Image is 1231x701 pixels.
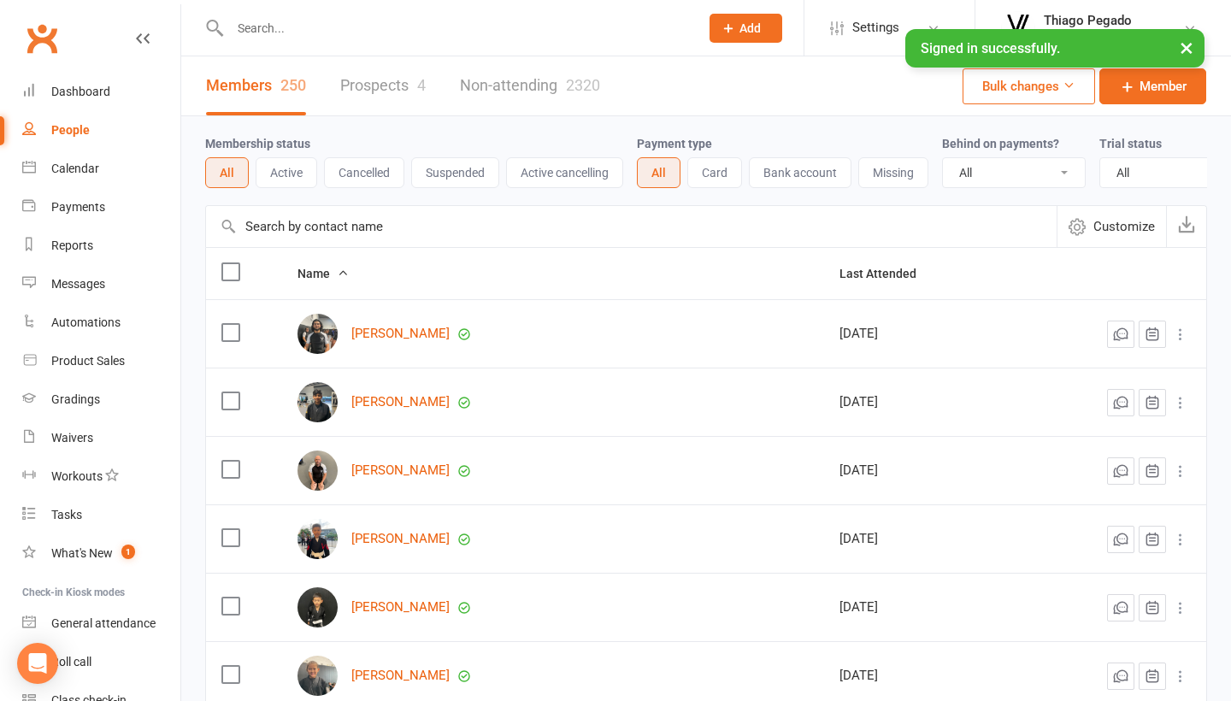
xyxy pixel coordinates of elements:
[460,56,600,115] a: Non-attending2320
[351,532,450,546] a: [PERSON_NAME]
[637,137,712,150] label: Payment type
[351,669,450,683] a: [PERSON_NAME]
[1099,68,1206,104] a: Member
[22,265,180,303] a: Messages
[51,85,110,98] div: Dashboard
[351,395,450,409] a: [PERSON_NAME]
[51,200,105,214] div: Payments
[963,68,1095,104] button: Bulk changes
[51,546,113,560] div: What's New
[22,419,180,457] a: Waivers
[280,76,306,94] div: 250
[22,534,180,573] a: What's New1
[22,342,180,380] a: Product Sales
[51,162,99,175] div: Calendar
[411,157,499,188] button: Suspended
[297,263,349,284] button: Name
[22,380,180,419] a: Gradings
[1171,29,1202,66] button: ×
[22,303,180,342] a: Automations
[839,263,935,284] button: Last Attended
[22,227,180,265] a: Reports
[739,21,761,35] span: Add
[205,137,310,150] label: Membership status
[1044,28,1173,44] div: Virtue Brazilian Jiu-Jitsu
[51,315,121,329] div: Automations
[852,9,899,47] span: Settings
[22,457,180,496] a: Workouts
[839,463,1010,478] div: [DATE]
[17,643,58,684] div: Open Intercom Messenger
[839,669,1010,683] div: [DATE]
[1001,11,1035,45] img: thumb_image1568934240.png
[839,532,1010,546] div: [DATE]
[942,137,1059,150] label: Behind on payments?
[749,157,851,188] button: Bank account
[351,600,450,615] a: [PERSON_NAME]
[687,157,742,188] button: Card
[1044,13,1173,28] div: Thiago Pegado
[51,655,91,669] div: Roll call
[858,157,928,188] button: Missing
[21,17,63,60] a: Clubworx
[51,392,100,406] div: Gradings
[51,277,105,291] div: Messages
[22,150,180,188] a: Calendar
[839,395,1010,409] div: [DATE]
[256,157,317,188] button: Active
[566,76,600,94] div: 2320
[324,157,404,188] button: Cancelled
[22,188,180,227] a: Payments
[839,267,935,280] span: Last Attended
[22,496,180,534] a: Tasks
[417,76,426,94] div: 4
[1093,216,1155,237] span: Customize
[297,267,349,280] span: Name
[225,16,687,40] input: Search...
[51,469,103,483] div: Workouts
[1057,206,1166,247] button: Customize
[921,40,1060,56] span: Signed in successfully.
[22,111,180,150] a: People
[22,73,180,111] a: Dashboard
[51,508,82,521] div: Tasks
[340,56,426,115] a: Prospects4
[637,157,680,188] button: All
[51,354,125,368] div: Product Sales
[51,616,156,630] div: General attendance
[22,643,180,681] a: Roll call
[51,431,93,445] div: Waivers
[506,157,623,188] button: Active cancelling
[1099,137,1162,150] label: Trial status
[710,14,782,43] button: Add
[206,206,1057,247] input: Search by contact name
[1140,76,1187,97] span: Member
[51,239,93,252] div: Reports
[51,123,90,137] div: People
[205,157,249,188] button: All
[839,327,1010,341] div: [DATE]
[22,604,180,643] a: General attendance kiosk mode
[121,545,135,559] span: 1
[206,56,306,115] a: Members250
[351,327,450,341] a: [PERSON_NAME]
[839,600,1010,615] div: [DATE]
[351,463,450,478] a: [PERSON_NAME]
